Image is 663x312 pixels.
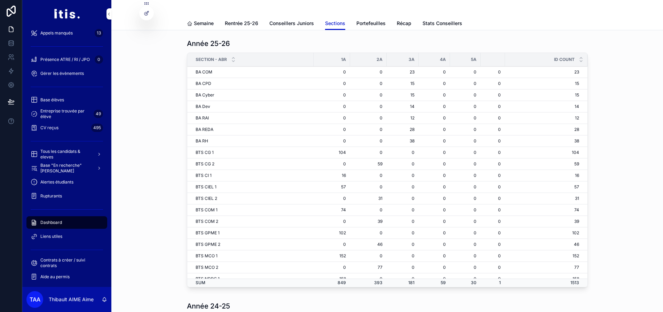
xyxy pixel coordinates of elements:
[450,89,481,101] td: 0
[419,181,450,193] td: 0
[419,170,450,181] td: 0
[356,20,386,27] span: Portefeuilles
[350,135,387,147] td: 0
[26,176,107,188] a: Alertes étudiants
[314,193,350,204] td: 0
[26,94,107,106] a: Base élèves
[350,262,387,273] td: 77
[314,124,350,135] td: 0
[187,17,214,31] a: Semaine
[26,257,107,269] a: Contrats à créer / suivi contrats
[481,147,505,158] td: 0
[387,135,419,147] td: 38
[187,193,314,204] td: BTS CIEL 2
[387,193,419,204] td: 0
[481,78,505,89] td: 0
[505,239,587,250] td: 46
[350,78,387,89] td: 0
[481,262,505,273] td: 0
[350,124,387,135] td: 0
[26,122,107,134] a: CV reçus495
[314,170,350,181] td: 16
[350,250,387,262] td: 0
[40,257,100,268] span: Contrats à créer / suivi contrats
[187,158,314,170] td: BTS CG 2
[387,227,419,239] td: 0
[387,147,419,158] td: 0
[481,204,505,216] td: 0
[481,239,505,250] td: 0
[419,216,450,227] td: 0
[314,250,350,262] td: 152
[40,97,64,103] span: Base élèves
[505,262,587,273] td: 77
[423,20,462,27] span: Stats Conseillers
[481,273,505,285] td: 0
[505,147,587,158] td: 104
[194,20,214,27] span: Semaine
[95,55,103,64] div: 0
[387,216,419,227] td: 0
[187,112,314,124] td: BA RAI
[481,158,505,170] td: 0
[387,181,419,193] td: 0
[40,57,90,62] span: Présence ATRE / RI / JPO
[450,147,481,158] td: 0
[387,250,419,262] td: 0
[40,234,62,239] span: Liens utiles
[423,17,462,31] a: Stats Conseillers
[40,125,58,131] span: CV reçus
[314,262,350,273] td: 0
[26,148,107,161] a: Tous les candidats & eleves
[387,279,419,287] td: 181
[387,89,419,101] td: 15
[187,239,314,250] td: BTS GPME 2
[350,158,387,170] td: 59
[49,296,94,303] p: Thibault AIME Aime
[54,8,80,19] img: App logo
[387,170,419,181] td: 0
[225,20,258,27] span: Rentrée 25-26
[314,273,350,285] td: 158
[505,170,587,181] td: 16
[187,273,314,285] td: BTS NDRC 1
[314,147,350,158] td: 104
[387,124,419,135] td: 28
[325,17,345,30] a: Sections
[450,250,481,262] td: 0
[187,101,314,112] td: BA Dev
[505,67,587,78] td: 23
[26,216,107,229] a: Dashboard
[26,271,107,283] a: Aide au permis
[450,216,481,227] td: 0
[481,193,505,204] td: 0
[481,250,505,262] td: 0
[314,135,350,147] td: 0
[419,227,450,239] td: 0
[481,227,505,239] td: 0
[350,239,387,250] td: 46
[450,112,481,124] td: 0
[419,204,450,216] td: 0
[187,39,230,48] h1: Année 25-26
[40,71,84,76] span: Gérer les évènements
[269,17,314,31] a: Conseillers Juniors
[187,250,314,262] td: BTS MCO 1
[397,17,411,31] a: Récap
[481,101,505,112] td: 0
[350,101,387,112] td: 0
[94,110,103,118] div: 49
[450,101,481,112] td: 0
[419,158,450,170] td: 0
[40,163,91,174] span: Base "En recherche" [PERSON_NAME]
[377,57,382,62] span: 2A
[26,230,107,243] a: Liens utiles
[387,158,419,170] td: 0
[314,216,350,227] td: 0
[350,216,387,227] td: 39
[387,67,419,78] td: 23
[314,181,350,193] td: 57
[225,17,258,31] a: Rentrée 25-26
[26,190,107,202] a: Rupturants
[505,135,587,147] td: 38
